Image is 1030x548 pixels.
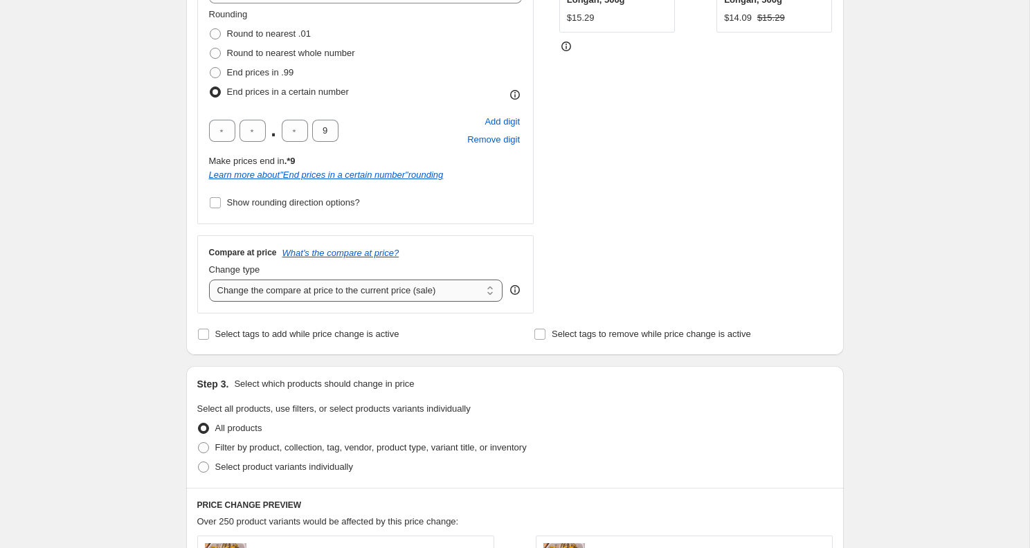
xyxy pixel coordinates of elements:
[465,131,522,149] button: Remove placeholder
[209,264,260,275] span: Change type
[227,86,349,97] span: End prices in a certain number
[240,120,266,142] input: ﹡
[552,329,751,339] span: Select tags to remove while price change is active
[312,120,338,142] input: ﹡
[482,113,522,131] button: Add placeholder
[197,377,229,391] h2: Step 3.
[209,156,296,166] span: Make prices end in
[227,67,294,77] span: End prices in .99
[567,11,595,25] div: $15.29
[197,516,459,527] span: Over 250 product variants would be affected by this price change:
[282,120,308,142] input: ﹡
[209,170,444,180] a: Learn more about"End prices in a certain number"rounding
[485,115,520,129] span: Add digit
[270,120,278,142] span: .
[209,170,444,180] i: Learn more about " End prices in a certain number " rounding
[209,120,235,142] input: ﹡
[724,11,752,25] div: $14.09
[197,403,471,414] span: Select all products, use filters, or select products variants individually
[467,133,520,147] span: Remove digit
[282,248,399,258] button: What's the compare at price?
[215,442,527,453] span: Filter by product, collection, tag, vendor, product type, variant title, or inventory
[215,329,399,339] span: Select tags to add while price change is active
[234,377,414,391] p: Select which products should change in price
[215,462,353,472] span: Select product variants individually
[209,247,277,258] h3: Compare at price
[197,500,833,511] h6: PRICE CHANGE PREVIEW
[227,197,360,208] span: Show rounding direction options?
[227,28,311,39] span: Round to nearest .01
[227,48,355,58] span: Round to nearest whole number
[757,11,785,25] strike: $15.29
[215,423,262,433] span: All products
[508,283,522,297] div: help
[209,9,248,19] span: Rounding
